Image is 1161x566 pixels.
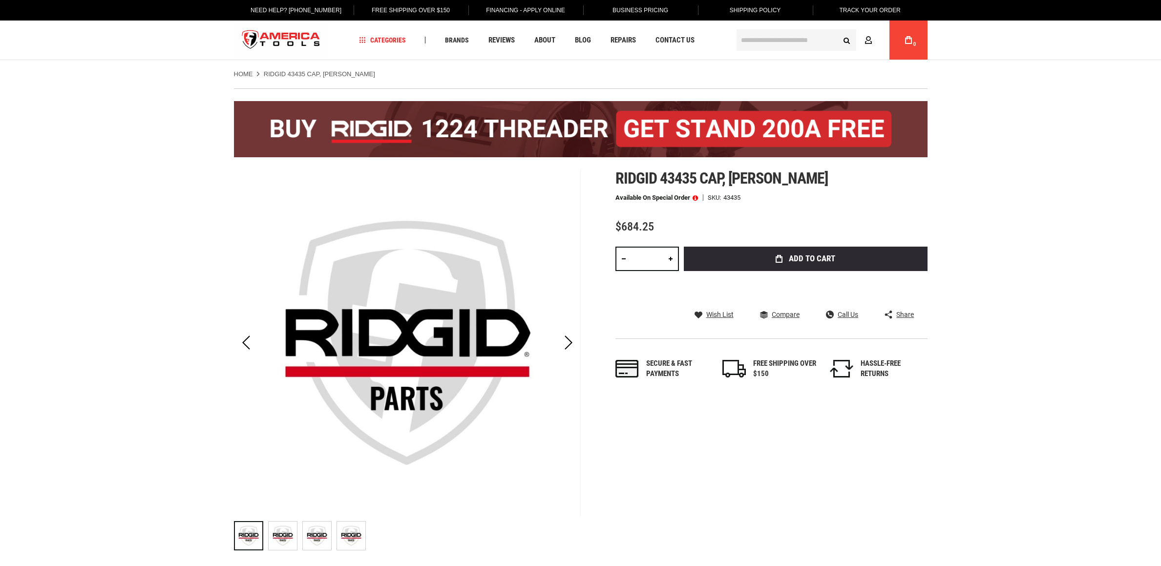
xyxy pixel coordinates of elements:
span: Compare [772,311,800,318]
span: Repairs [611,37,636,44]
span: 0 [913,42,916,47]
div: RIDGID 43435 CAP, CHUCK [337,516,366,555]
iframe: Secure express checkout frame [682,274,929,278]
a: Call Us [826,310,858,319]
span: Categories [359,37,406,43]
span: Brands [445,37,469,43]
strong: SKU [708,194,723,201]
div: Next [556,169,581,516]
img: payments [615,360,639,377]
span: Contact Us [655,37,695,44]
strong: RIDGID 43435 CAP, [PERSON_NAME] [264,70,375,78]
span: Add to Cart [789,254,835,263]
img: shipping [722,360,746,377]
span: Reviews [488,37,515,44]
img: returns [830,360,853,377]
div: FREE SHIPPING OVER $150 [753,358,817,379]
img: BOGO: Buy the RIDGID® 1224 Threader (26092), get the 92467 200A Stand FREE! [234,101,928,157]
a: Blog [570,34,595,47]
a: Repairs [606,34,640,47]
a: Reviews [484,34,519,47]
div: 43435 [723,194,740,201]
span: Wish List [706,311,734,318]
button: Search [838,31,856,49]
div: Secure & fast payments [646,358,710,379]
a: store logo [234,22,329,59]
img: America Tools [234,22,329,59]
p: Available on Special Order [615,194,698,201]
div: RIDGID 43435 CAP, CHUCK [302,516,337,555]
img: RIDGID 43435 CAP, CHUCK [337,522,365,550]
a: Compare [760,310,800,319]
span: Blog [575,37,591,44]
a: Wish List [695,310,734,319]
div: RIDGID 43435 CAP, CHUCK [234,516,268,555]
a: Home [234,70,253,79]
span: Ridgid 43435 cap, [PERSON_NAME] [615,169,828,188]
a: 0 [899,21,918,60]
img: RIDGID 43435 CAP, CHUCK [303,522,331,550]
a: About [530,34,560,47]
span: About [534,37,555,44]
img: RIDGID 43435 CAP, CHUCK [269,522,297,550]
a: Brands [441,34,473,47]
span: Shipping Policy [730,7,781,14]
span: Call Us [838,311,858,318]
a: Categories [355,34,410,47]
button: Add to Cart [684,247,928,271]
div: HASSLE-FREE RETURNS [861,358,924,379]
img: RIDGID 43435 CAP, CHUCK [233,169,580,516]
span: $684.25 [615,220,654,233]
div: RIDGID 43435 CAP, CHUCK [268,516,302,555]
span: Share [896,311,914,318]
a: Contact Us [651,34,699,47]
div: Previous [234,169,258,516]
